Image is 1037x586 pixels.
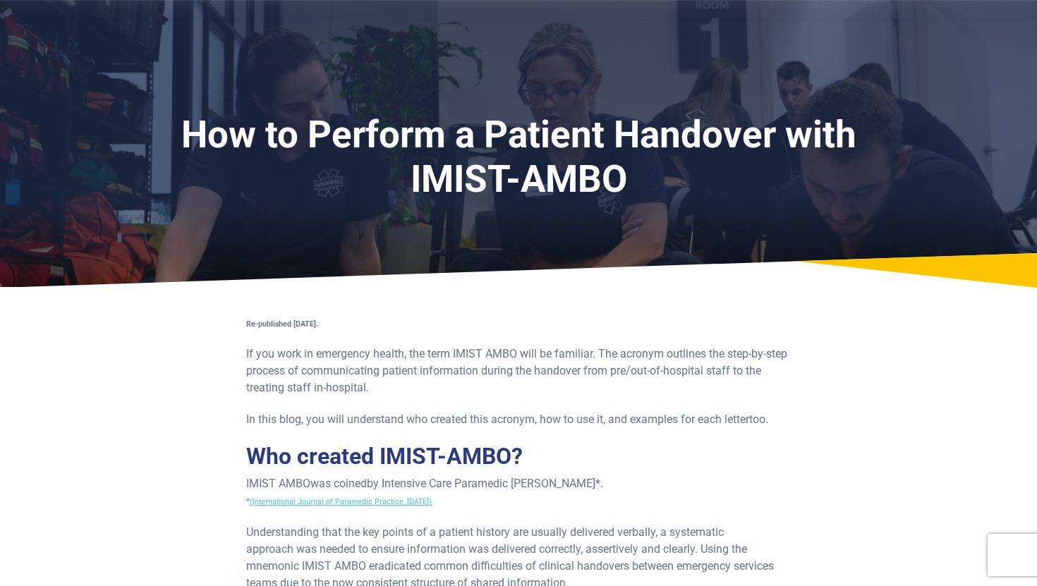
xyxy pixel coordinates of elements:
[246,443,523,470] span: Who created IMIST-AMBO?
[246,319,318,329] strong: Re-published [DATE].
[154,113,883,202] h1: How to Perform a Patient Handover with IMIST-AMBO
[246,347,787,394] span: If you work in emergency health, the term IMIST AMBO will be familiar. The acronym outlines the s...
[749,413,765,426] span: too
[246,477,310,490] span: IMIST AMBO
[250,497,432,506] a: (International Journal of Paramedic Practice, [DATE])
[765,413,768,426] span: .
[367,477,603,490] span: by Intensive Care Paramedic [PERSON_NAME]*.
[246,413,749,426] span: In this blog, you will understand who created this acronym, how to use it, and examples for each ...
[310,477,367,490] span: was coined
